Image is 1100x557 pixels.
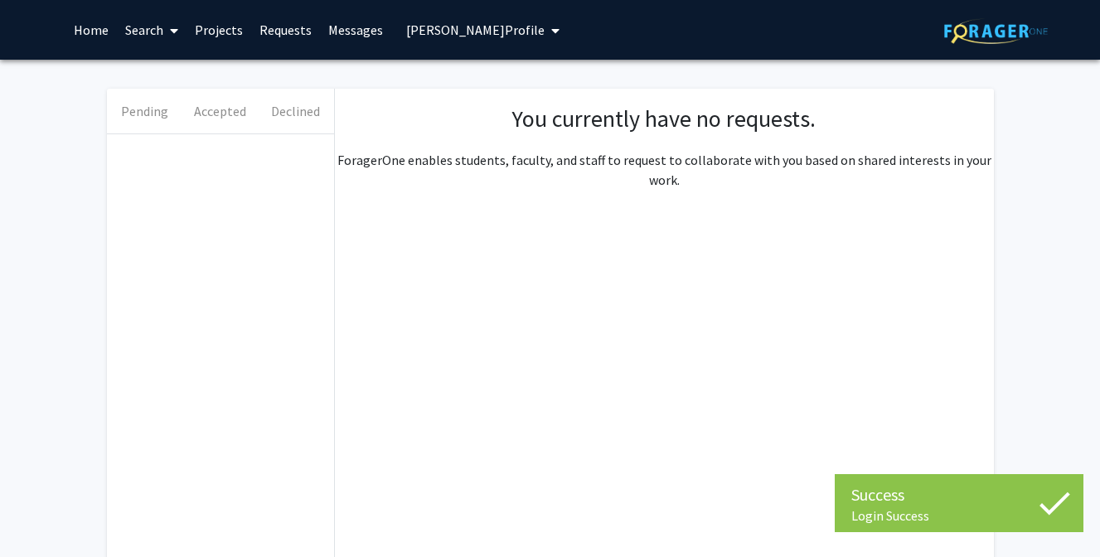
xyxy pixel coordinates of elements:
span: [PERSON_NAME] Profile [406,22,545,38]
div: Success [851,482,1067,507]
img: ForagerOne Logo [944,18,1048,44]
a: Search [117,1,187,59]
a: Home [65,1,117,59]
button: Pending [107,89,182,133]
button: Declined [258,89,333,133]
h1: You currently have no requests. [351,105,977,133]
a: Projects [187,1,251,59]
div: Login Success [851,507,1067,524]
button: Accepted [182,89,258,133]
a: Requests [251,1,320,59]
a: Messages [320,1,391,59]
p: ForagerOne enables students, faculty, and staff to request to collaborate with you based on share... [335,150,994,190]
